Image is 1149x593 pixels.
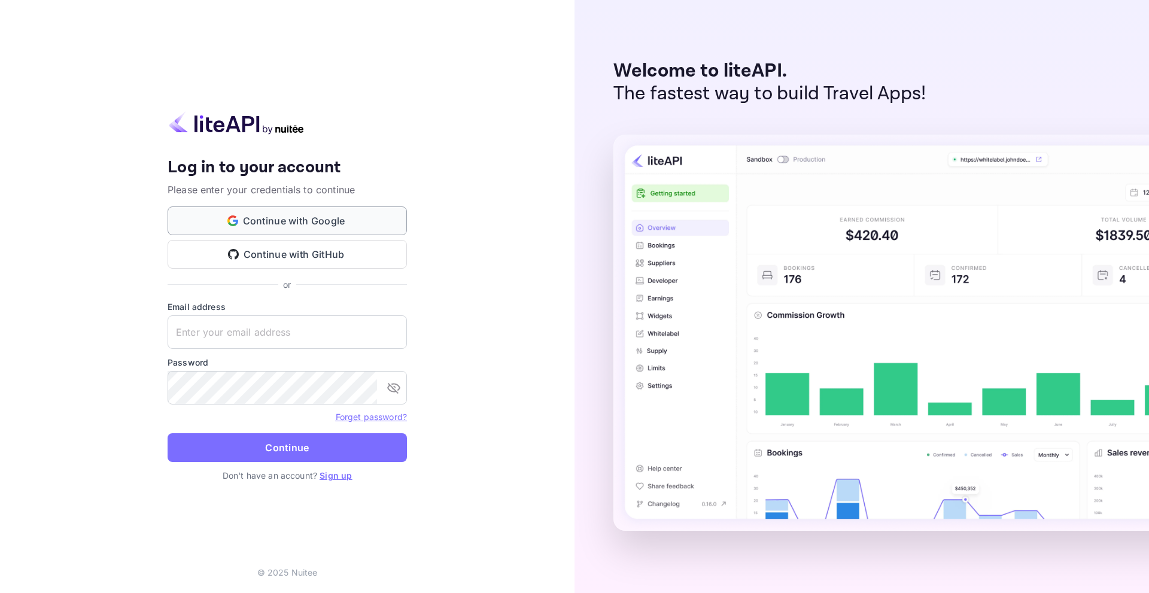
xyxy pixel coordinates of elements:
[168,183,407,197] p: Please enter your credentials to continue
[168,111,305,135] img: liteapi
[168,315,407,349] input: Enter your email address
[320,470,352,481] a: Sign up
[168,240,407,269] button: Continue with GitHub
[613,60,926,83] p: Welcome to liteAPI.
[283,278,291,291] p: or
[257,566,318,579] p: © 2025 Nuitee
[168,469,407,482] p: Don't have an account?
[336,410,407,422] a: Forget password?
[168,206,407,235] button: Continue with Google
[168,433,407,462] button: Continue
[168,356,407,369] label: Password
[382,376,406,400] button: toggle password visibility
[336,412,407,422] a: Forget password?
[168,300,407,313] label: Email address
[613,83,926,105] p: The fastest way to build Travel Apps!
[168,157,407,178] h4: Log in to your account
